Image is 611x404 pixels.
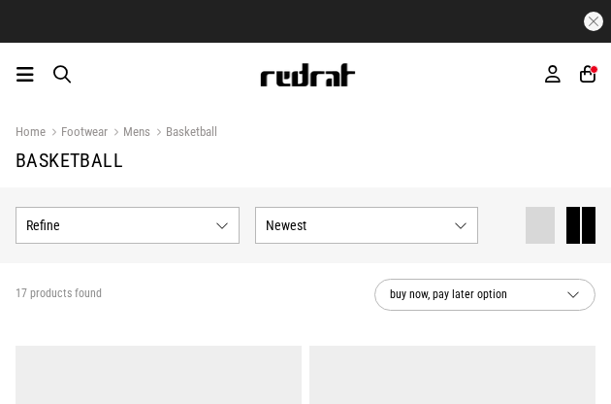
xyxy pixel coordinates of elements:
[16,149,595,172] h1: Basketball
[16,124,46,139] a: Home
[390,285,551,305] span: buy now, pay later option
[108,124,150,143] a: Mens
[46,124,108,143] a: Footwear
[150,124,217,143] a: Basketball
[266,218,447,233] span: Newest
[16,207,240,244] button: Refine
[26,218,208,233] span: Refine
[259,63,356,86] img: Redrat logo
[374,279,595,311] button: buy now, pay later option
[255,207,479,244] button: Newest
[160,12,451,31] iframe: Customer reviews powered by Trustpilot
[16,286,102,302] span: 17 products found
